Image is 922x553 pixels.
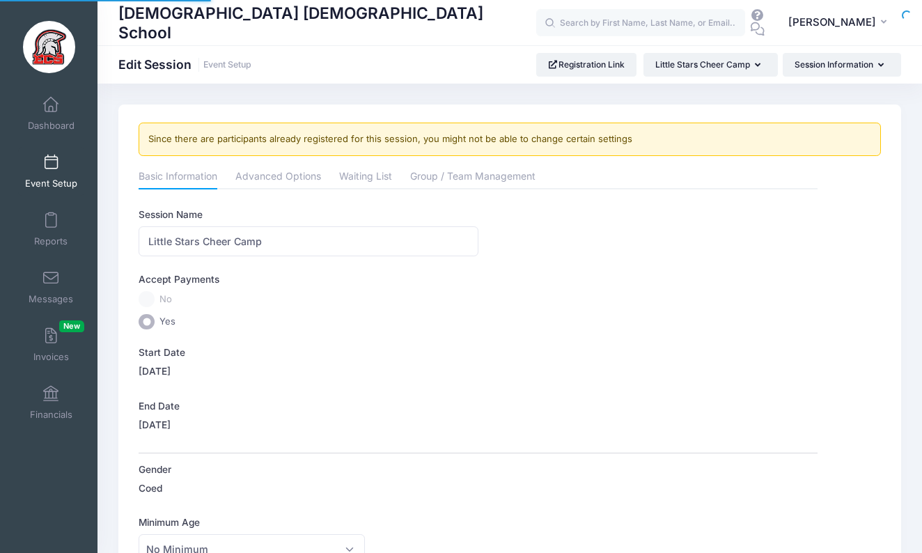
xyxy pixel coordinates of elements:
[139,345,478,359] label: Start Date
[23,21,75,73] img: Evangelical Christian School
[139,418,171,432] label: [DATE]
[118,57,251,72] h1: Edit Session
[339,165,392,190] a: Waiting List
[18,263,84,311] a: Messages
[655,59,750,70] span: Little Stars Cheer Camp
[536,9,745,37] input: Search by First Name, Last Name, or Email...
[18,205,84,254] a: Reports
[779,7,901,39] button: [PERSON_NAME]
[139,364,171,378] label: [DATE]
[139,481,162,495] label: Coed
[410,165,536,190] a: Group / Team Management
[139,123,881,156] div: Since there are participants already registered for this session, you might not be able to change...
[30,409,72,421] span: Financials
[235,165,321,190] a: Advanced Options
[139,165,217,190] a: Basic Information
[788,15,876,30] span: [PERSON_NAME]
[139,515,478,529] label: Minimum Age
[159,315,175,329] span: Yes
[118,1,536,44] h1: [DEMOGRAPHIC_DATA] [DEMOGRAPHIC_DATA] School
[18,89,84,138] a: Dashboard
[139,399,478,413] label: End Date
[34,235,68,247] span: Reports
[203,60,251,70] a: Event Setup
[29,293,73,305] span: Messages
[139,208,478,221] label: Session Name
[139,226,478,256] input: Session Name
[18,147,84,196] a: Event Setup
[18,320,84,369] a: InvoicesNew
[59,320,84,332] span: New
[33,351,69,363] span: Invoices
[783,53,901,77] button: Session Information
[536,53,637,77] a: Registration Link
[25,178,77,189] span: Event Setup
[18,378,84,427] a: Financials
[139,272,219,286] label: Accept Payments
[139,462,478,476] label: Gender
[139,314,155,330] input: Yes
[643,53,778,77] button: Little Stars Cheer Camp
[159,293,172,306] span: No
[28,120,75,132] span: Dashboard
